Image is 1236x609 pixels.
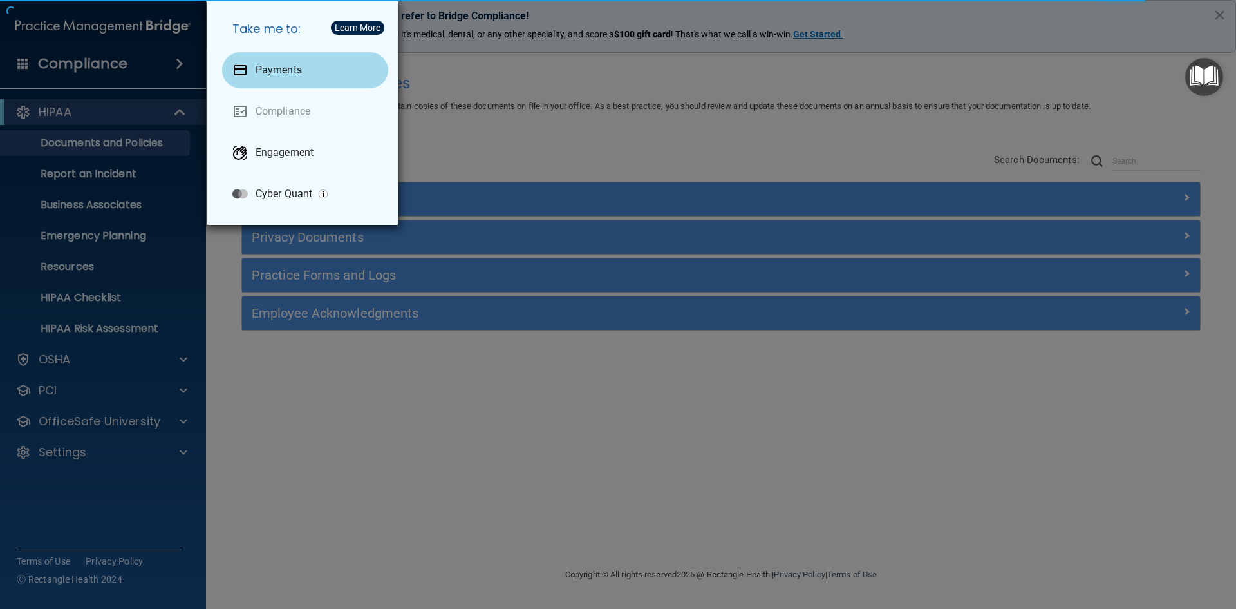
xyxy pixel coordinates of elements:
[222,176,388,212] a: Cyber Quant
[256,146,314,159] p: Engagement
[331,21,384,35] button: Learn More
[335,23,380,32] div: Learn More
[222,52,388,88] a: Payments
[222,93,388,130] a: Compliance
[222,135,388,171] a: Engagement
[222,11,388,47] h5: Take me to:
[256,64,302,77] p: Payments
[256,188,312,200] p: Cyber Quant
[1185,58,1223,96] button: Open Resource Center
